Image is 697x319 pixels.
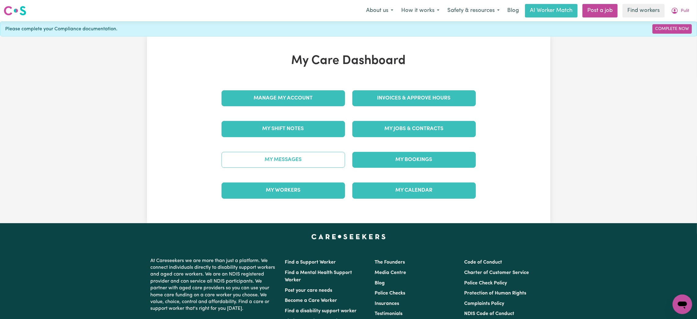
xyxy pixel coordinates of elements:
button: About us [362,4,397,17]
a: Careseekers home page [311,234,386,239]
a: Find a Support Worker [285,260,336,265]
a: My Bookings [352,152,476,168]
button: Safety & resources [443,4,504,17]
a: My Messages [222,152,345,168]
img: Careseekers logo [4,5,26,16]
a: NDIS Code of Conduct [464,311,514,316]
a: Police Checks [375,291,405,296]
a: Find workers [622,4,665,17]
a: Find a Mental Health Support Worker [285,270,352,283]
a: Blog [504,4,523,17]
a: Code of Conduct [464,260,502,265]
iframe: Button to launch messaging window, conversation in progress [673,295,692,314]
a: Manage My Account [222,90,345,106]
a: Complete Now [652,24,692,34]
a: Become a Care Worker [285,298,337,303]
p: At Careseekers we are more than just a platform. We connect individuals directly to disability su... [151,255,278,315]
a: Media Centre [375,270,406,275]
a: My Jobs & Contracts [352,121,476,137]
a: Testimonials [375,311,402,316]
a: AI Worker Match [525,4,578,17]
a: Charter of Customer Service [464,270,529,275]
a: Protection of Human Rights [464,291,526,296]
button: How it works [397,4,443,17]
a: Insurances [375,301,399,306]
a: Find a disability support worker [285,309,357,313]
span: Pulit [681,8,689,14]
a: Post a job [582,4,618,17]
span: Please complete your Compliance documentation. [5,25,117,33]
a: Complaints Policy [464,301,504,306]
a: The Founders [375,260,405,265]
a: Police Check Policy [464,281,507,286]
button: My Account [667,4,693,17]
a: Post your care needs [285,288,332,293]
a: My Calendar [352,182,476,198]
a: Careseekers logo [4,4,26,18]
h1: My Care Dashboard [218,54,479,68]
a: Blog [375,281,385,286]
a: My Workers [222,182,345,198]
a: My Shift Notes [222,121,345,137]
a: Invoices & Approve Hours [352,90,476,106]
